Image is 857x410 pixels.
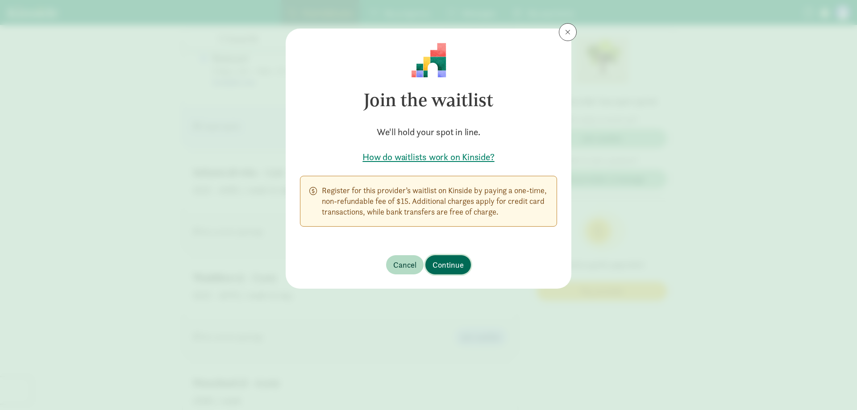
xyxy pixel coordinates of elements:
a: How do waitlists work on Kinside? [300,151,557,163]
span: Continue [433,259,464,271]
span: Cancel [393,259,416,271]
h5: We'll hold your spot in line. [300,126,557,138]
button: Continue [425,255,471,274]
h3: Join the waitlist [300,78,557,122]
p: Register for this provider’s waitlist on Kinside by paying a one-time, non-refundable fee of $15.... [322,185,548,217]
button: Cancel [386,255,424,274]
